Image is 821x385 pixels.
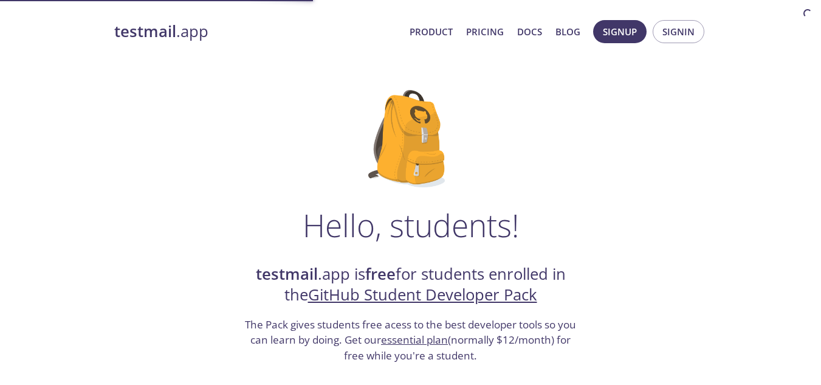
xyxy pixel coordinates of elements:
button: Signin [653,20,704,43]
span: Signin [662,24,695,40]
a: Pricing [466,24,504,40]
a: testmail.app [114,21,400,42]
a: Product [410,24,453,40]
span: Signup [603,24,637,40]
button: Signup [593,20,647,43]
a: Docs [517,24,542,40]
h1: Hello, students! [303,207,519,243]
h2: .app is for students enrolled in the [244,264,578,306]
img: github-student-backpack.png [368,90,453,187]
strong: free [365,263,396,285]
a: essential plan [381,333,448,347]
a: Blog [555,24,580,40]
strong: testmail [256,263,318,285]
a: GitHub Student Developer Pack [308,284,537,305]
strong: testmail [114,21,176,42]
h3: The Pack gives students free acess to the best developer tools so you can learn by doing. Get our... [244,317,578,364]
